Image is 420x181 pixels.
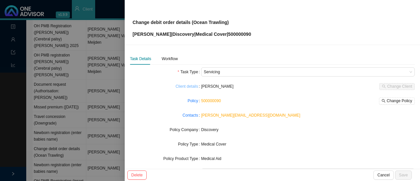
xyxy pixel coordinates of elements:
label: Policy Product Type [163,154,201,163]
p: Change debit order details (Ocean Trawling) [133,19,251,26]
a: 500000090 [201,99,221,103]
a: Policy [188,98,198,104]
div: Task Details [130,56,151,62]
button: Delete [127,170,147,180]
span: Medical Cover [196,32,227,37]
span: Discovery [201,127,219,132]
span: [PERSON_NAME] [201,84,234,89]
div: Workflow [162,56,178,62]
span: Delete [131,172,143,178]
span: Discovery [172,32,194,37]
span: Medical Aid [201,156,221,161]
button: Change Policy [379,98,415,104]
span: Medical Cover [201,142,226,147]
button: Save [395,170,412,180]
span: search [382,99,386,103]
a: Client details [176,83,198,90]
a: Contacts [182,112,198,119]
label: Policy Company [170,125,201,134]
button: Change Client [379,83,415,90]
a: [PERSON_NAME][EMAIL_ADDRESS][DOMAIN_NAME] [201,113,300,118]
label: Task Type [178,67,201,77]
p: [PERSON_NAME] | | | 500000090 [133,31,251,38]
span: Cancel [377,172,389,178]
label: Policy Type [178,140,201,149]
span: Servicing [204,68,412,76]
span: Change Policy [387,98,412,104]
button: Cancel [373,170,393,180]
label: Administrators [170,169,201,178]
